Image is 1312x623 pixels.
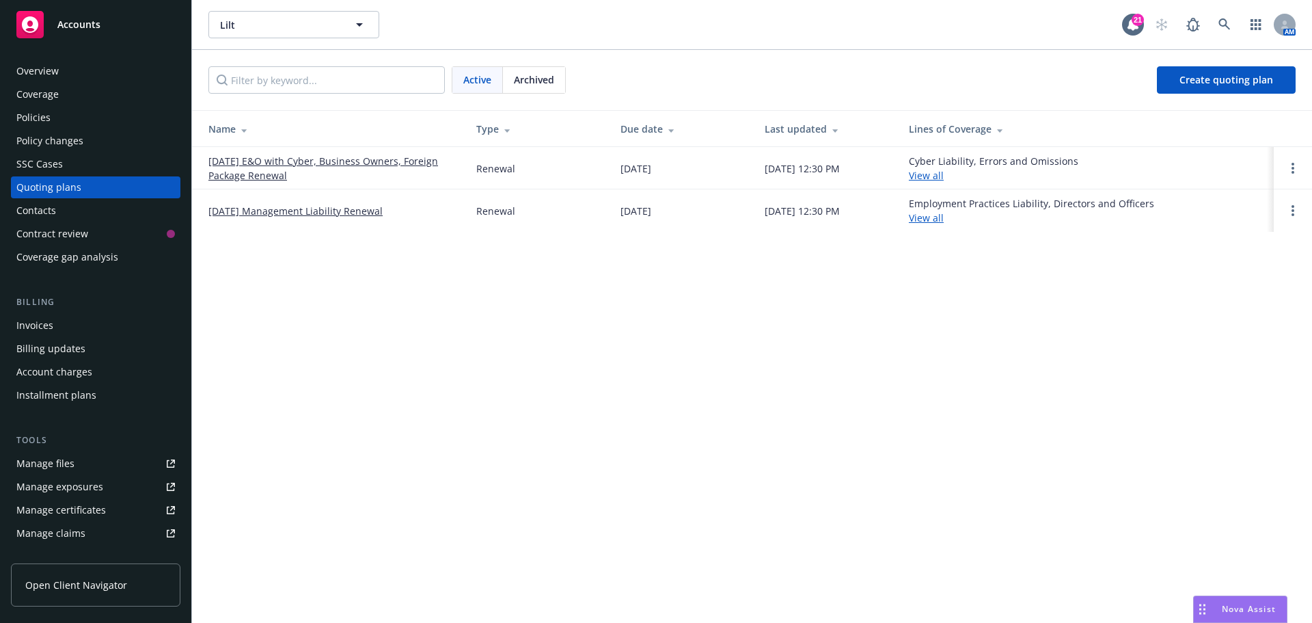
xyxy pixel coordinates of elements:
[463,72,491,87] span: Active
[11,153,180,175] a: SSC Cases
[476,161,515,176] div: Renewal
[57,19,100,30] span: Accounts
[620,161,651,176] div: [DATE]
[11,60,180,82] a: Overview
[16,200,56,222] div: Contacts
[16,522,85,544] div: Manage claims
[16,338,85,360] div: Billing updates
[11,361,180,383] a: Account charges
[11,522,180,544] a: Manage claims
[11,338,180,360] a: Billing updates
[16,153,63,175] div: SSC Cases
[16,176,81,198] div: Quoting plans
[1211,11,1238,38] a: Search
[11,434,180,447] div: Tools
[476,122,599,136] div: Type
[208,66,445,94] input: Filter by keyword...
[16,246,118,268] div: Coverage gap analysis
[208,154,454,183] a: [DATE] E&O with Cyber, Business Owners, Foreign Package Renewal
[25,578,127,592] span: Open Client Navigator
[11,315,180,336] a: Invoices
[765,161,840,176] div: [DATE] 12:30 PM
[1194,596,1211,622] div: Drag to move
[11,5,180,44] a: Accounts
[16,453,74,475] div: Manage files
[11,246,180,268] a: Coverage gap analysis
[1285,202,1301,219] a: Open options
[16,130,83,152] div: Policy changes
[11,223,180,245] a: Contract review
[208,122,454,136] div: Name
[1285,160,1301,176] a: Open options
[11,499,180,521] a: Manage certificates
[11,176,180,198] a: Quoting plans
[11,476,180,498] a: Manage exposures
[1179,11,1207,38] a: Report a Bug
[11,453,180,475] a: Manage files
[909,196,1154,225] div: Employment Practices Liability, Directors and Officers
[16,315,53,336] div: Invoices
[1157,66,1296,94] a: Create quoting plan
[16,476,103,498] div: Manage exposures
[208,11,379,38] button: Lilt
[909,154,1078,183] div: Cyber Liability, Errors and Omissions
[909,122,1263,136] div: Lines of Coverage
[16,384,96,406] div: Installment plans
[11,83,180,105] a: Coverage
[11,200,180,222] a: Contacts
[514,72,554,87] span: Archived
[1222,603,1276,615] span: Nova Assist
[16,223,88,245] div: Contract review
[1242,11,1270,38] a: Switch app
[1148,11,1175,38] a: Start snowing
[11,295,180,309] div: Billing
[765,122,887,136] div: Last updated
[220,18,338,32] span: Lilt
[16,361,92,383] div: Account charges
[1132,14,1144,26] div: 21
[620,122,743,136] div: Due date
[620,204,651,218] div: [DATE]
[16,499,106,521] div: Manage certificates
[16,546,81,568] div: Manage BORs
[909,169,944,182] a: View all
[11,107,180,129] a: Policies
[476,204,515,218] div: Renewal
[208,204,383,218] a: [DATE] Management Liability Renewal
[11,546,180,568] a: Manage BORs
[11,130,180,152] a: Policy changes
[909,211,944,224] a: View all
[16,60,59,82] div: Overview
[1193,596,1287,623] button: Nova Assist
[11,384,180,406] a: Installment plans
[765,204,840,218] div: [DATE] 12:30 PM
[1179,73,1273,86] span: Create quoting plan
[16,83,59,105] div: Coverage
[16,107,51,129] div: Policies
